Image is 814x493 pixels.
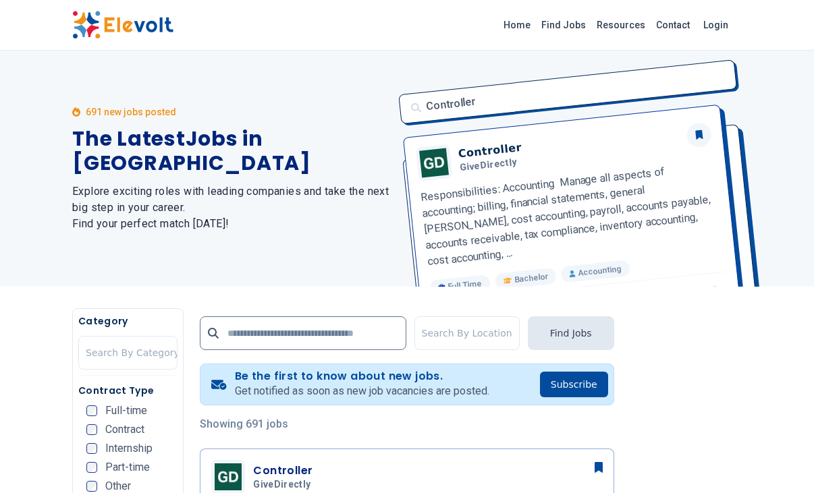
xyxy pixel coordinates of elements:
input: Other [86,481,97,492]
input: Contract [86,424,97,435]
input: Internship [86,443,97,454]
h5: Category [78,314,178,328]
a: Login [695,11,736,38]
span: Other [105,481,131,492]
h5: Contract Type [78,384,178,397]
img: GiveDirectly [215,463,242,490]
input: Full-time [86,405,97,416]
button: Find Jobs [528,316,614,350]
button: Subscribe [540,372,608,397]
p: Showing 691 jobs [200,416,614,432]
h2: Explore exciting roles with leading companies and take the next big step in your career. Find you... [72,183,391,232]
a: Contact [651,14,695,36]
h1: The Latest Jobs in [GEOGRAPHIC_DATA] [72,127,391,175]
span: Internship [105,443,153,454]
span: GiveDirectly [253,479,310,491]
h4: Be the first to know about new jobs. [235,370,489,383]
input: Part-time [86,462,97,473]
span: Contract [105,424,144,435]
span: Part-time [105,462,150,473]
img: Elevolt [72,11,173,39]
a: Find Jobs [536,14,591,36]
p: 691 new jobs posted [86,105,176,119]
h3: Controller [253,463,316,479]
span: Full-time [105,405,147,416]
a: Resources [591,14,651,36]
a: Home [498,14,536,36]
p: Get notified as soon as new job vacancies are posted. [235,383,489,399]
